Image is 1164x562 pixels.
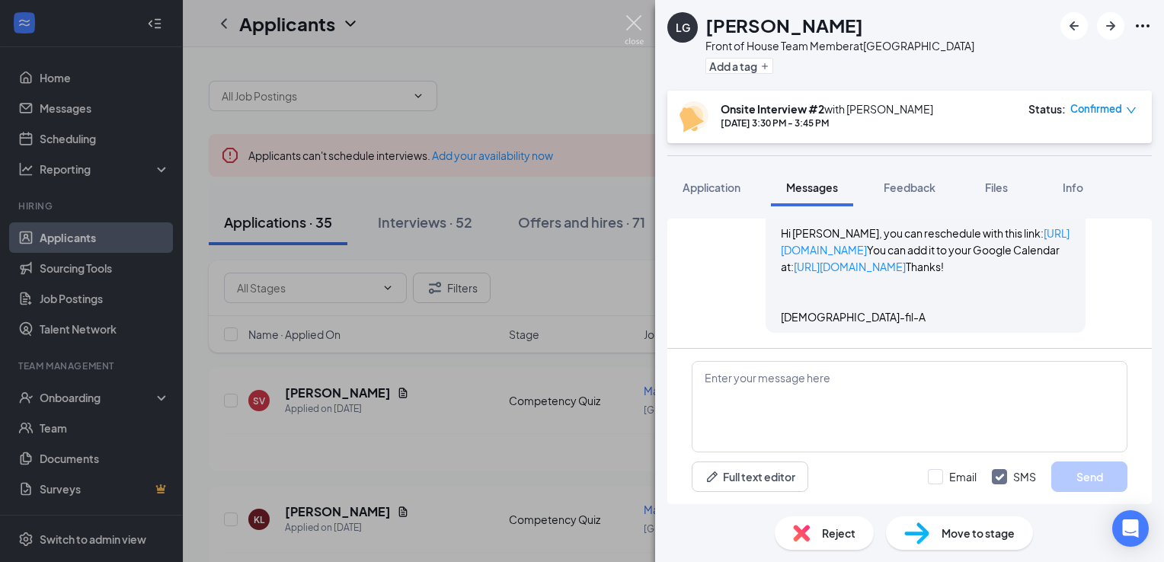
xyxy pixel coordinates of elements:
span: Info [1063,180,1083,194]
button: Send [1051,461,1127,492]
svg: ArrowRight [1102,17,1120,35]
button: PlusAdd a tag [705,58,773,74]
span: Feedback [884,180,935,194]
div: Front of House Team Member at [GEOGRAPHIC_DATA] [705,38,974,53]
svg: Ellipses [1134,17,1152,35]
b: Onsite Interview #2 [721,102,824,116]
span: Messages [786,180,838,194]
h1: [PERSON_NAME] [705,12,863,38]
span: Files [985,180,1008,194]
span: down [1126,105,1137,116]
div: [DATE] 3:30 PM - 3:45 PM [721,117,933,129]
div: LG [676,20,690,35]
div: with [PERSON_NAME] [721,101,933,117]
svg: Plus [760,62,769,71]
div: Status : [1028,101,1066,117]
button: ArrowLeftNew [1060,12,1088,40]
span: Confirmed [1070,101,1122,117]
span: Application [683,180,740,194]
svg: Pen [705,469,720,484]
a: [URL][DOMAIN_NAME] [794,260,906,273]
span: Reject [822,525,855,541]
button: ArrowRight [1097,12,1124,40]
span: Hi [PERSON_NAME], you can reschedule with this link: You can add it to your Google Calendar at: T... [781,226,1070,324]
div: Open Intercom Messenger [1112,510,1149,547]
span: Move to stage [942,525,1015,541]
svg: ArrowLeftNew [1065,17,1083,35]
button: Full text editorPen [692,461,808,492]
